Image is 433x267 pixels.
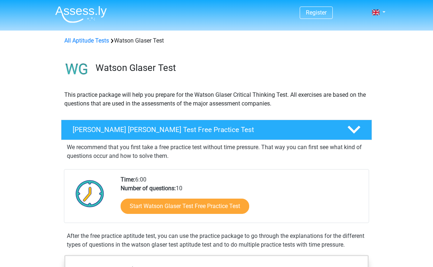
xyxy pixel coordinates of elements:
[64,91,369,108] p: This practice package will help you prepare for the Watson Glaser Critical Thinking Test. All exe...
[306,9,327,16] a: Register
[67,143,366,160] p: We recommend that you first take a free practice test without time pressure. That way you can fir...
[121,176,135,183] b: Time:
[121,185,176,192] b: Number of questions:
[58,120,375,140] a: [PERSON_NAME] [PERSON_NAME] Test Free Practice Test
[72,175,108,212] img: Clock
[115,175,368,223] div: 6:00 10
[64,37,109,44] a: All Aptitude Tests
[61,36,372,45] div: Watson Glaser Test
[96,62,366,73] h3: Watson Glaser Test
[121,199,249,214] a: Start Watson Glaser Test Free Practice Test
[64,232,369,249] div: After the free practice aptitude test, you can use the practice package to go through the explana...
[61,54,92,85] img: watson glaser test
[55,6,107,23] img: Assessly
[73,125,336,134] h4: [PERSON_NAME] [PERSON_NAME] Test Free Practice Test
